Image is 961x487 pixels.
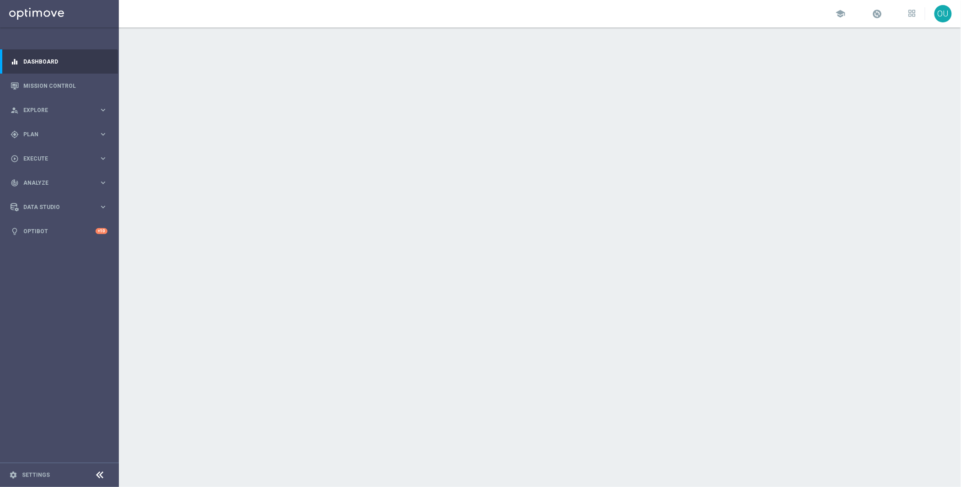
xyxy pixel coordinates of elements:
button: track_changes Analyze keyboard_arrow_right [10,179,108,187]
button: gps_fixed Plan keyboard_arrow_right [10,131,108,138]
button: Data Studio keyboard_arrow_right [10,203,108,211]
button: play_circle_outline Execute keyboard_arrow_right [10,155,108,162]
button: person_search Explore keyboard_arrow_right [10,107,108,114]
span: school [836,9,846,19]
i: keyboard_arrow_right [99,154,107,163]
button: equalizer Dashboard [10,58,108,65]
div: Execute [11,155,99,163]
div: Analyze [11,179,99,187]
div: Data Studio [11,203,99,211]
i: gps_fixed [11,130,19,139]
div: Mission Control [11,74,107,98]
span: Execute [23,156,99,161]
div: Explore [11,106,99,114]
button: Mission Control [10,82,108,90]
div: OU [934,5,952,22]
i: lightbulb [11,227,19,235]
span: Data Studio [23,204,99,210]
i: keyboard_arrow_right [99,106,107,114]
i: track_changes [11,179,19,187]
span: Analyze [23,180,99,186]
i: play_circle_outline [11,155,19,163]
i: keyboard_arrow_right [99,178,107,187]
button: lightbulb Optibot +10 [10,228,108,235]
a: Optibot [23,219,96,243]
div: Dashboard [11,49,107,74]
span: Explore [23,107,99,113]
a: Dashboard [23,49,107,74]
a: Mission Control [23,74,107,98]
i: keyboard_arrow_right [99,203,107,211]
i: settings [9,471,17,479]
i: person_search [11,106,19,114]
div: +10 [96,228,107,234]
div: Plan [11,130,99,139]
a: Settings [22,472,50,478]
i: equalizer [11,58,19,66]
i: keyboard_arrow_right [99,130,107,139]
span: Plan [23,132,99,137]
div: Optibot [11,219,107,243]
